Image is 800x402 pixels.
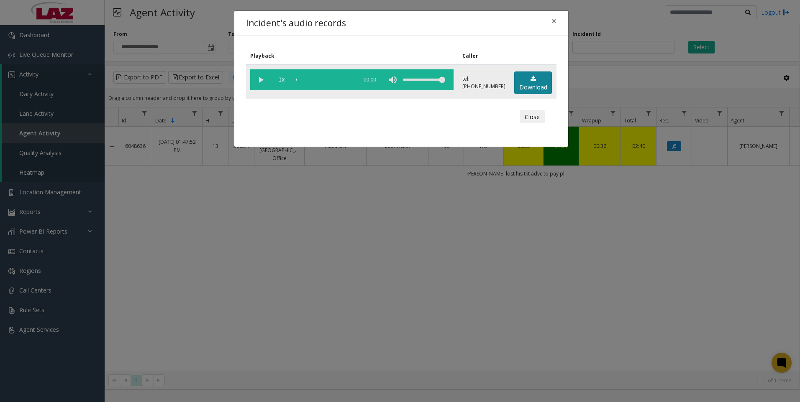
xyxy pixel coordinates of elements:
span: × [551,15,556,27]
button: Close [546,11,562,31]
p: tel:[PHONE_NUMBER] [462,75,505,90]
th: Playback [246,48,458,64]
th: Caller [458,48,510,64]
div: volume level [403,69,445,90]
h4: Incident's audio records [246,17,346,30]
span: playback speed button [271,69,292,90]
div: scrub bar [296,69,353,90]
a: Download [514,71,552,94]
button: Close [520,110,545,124]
